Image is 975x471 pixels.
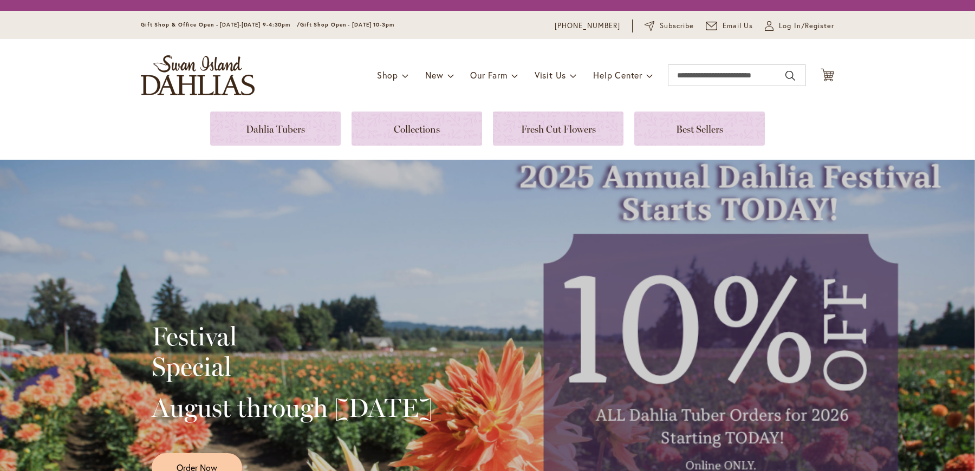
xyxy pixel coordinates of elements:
h2: Festival Special [152,321,433,382]
span: Email Us [723,21,753,31]
span: Log In/Register [779,21,834,31]
span: Subscribe [660,21,694,31]
span: New [425,69,443,81]
span: Our Farm [470,69,507,81]
a: [PHONE_NUMBER] [555,21,620,31]
span: Visit Us [535,69,566,81]
a: Log In/Register [765,21,834,31]
span: Shop [377,69,398,81]
h2: August through [DATE] [152,392,433,423]
span: Gift Shop Open - [DATE] 10-3pm [300,21,394,28]
span: Help Center [593,69,642,81]
button: Search [785,67,795,84]
a: Subscribe [645,21,694,31]
span: Gift Shop & Office Open - [DATE]-[DATE] 9-4:30pm / [141,21,300,28]
a: store logo [141,55,255,95]
a: Email Us [706,21,753,31]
